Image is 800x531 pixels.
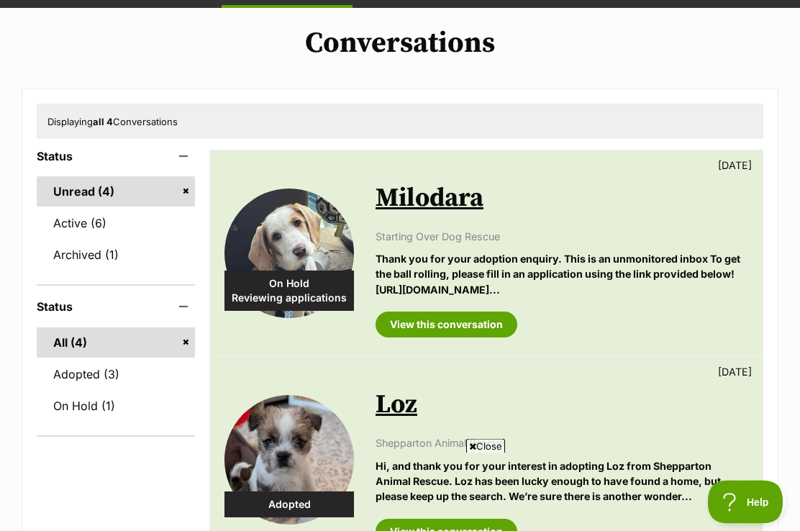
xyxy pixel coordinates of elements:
header: Status [37,150,195,163]
p: Shepparton Animal Rescue [376,436,748,451]
a: Active (6) [37,209,195,239]
iframe: Help Scout Beacon - Open [708,481,786,524]
div: On Hold [224,271,354,312]
p: [DATE] [718,365,752,380]
a: On Hold (1) [37,391,195,422]
a: Unread (4) [37,177,195,207]
p: [DATE] [718,158,752,173]
p: Starting Over Dog Rescue [376,230,748,245]
a: Milodara [376,183,483,215]
span: Close [466,439,505,453]
header: Status [37,301,195,314]
a: View this conversation [376,312,517,338]
a: Archived (1) [37,240,195,271]
iframe: Advertisement [138,459,662,524]
a: Adopted (3) [37,360,195,390]
a: All (4) [37,328,195,358]
span: Reviewing applications [224,291,354,306]
span: Displaying Conversations [47,117,178,128]
img: Milodara [224,189,354,319]
p: Thank you for your adoption enquiry. This is an unmonitored inbox To get the ball rolling, please... [376,252,748,298]
strong: all 4 [93,117,113,128]
a: Loz [376,389,417,422]
img: Loz [224,396,354,525]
